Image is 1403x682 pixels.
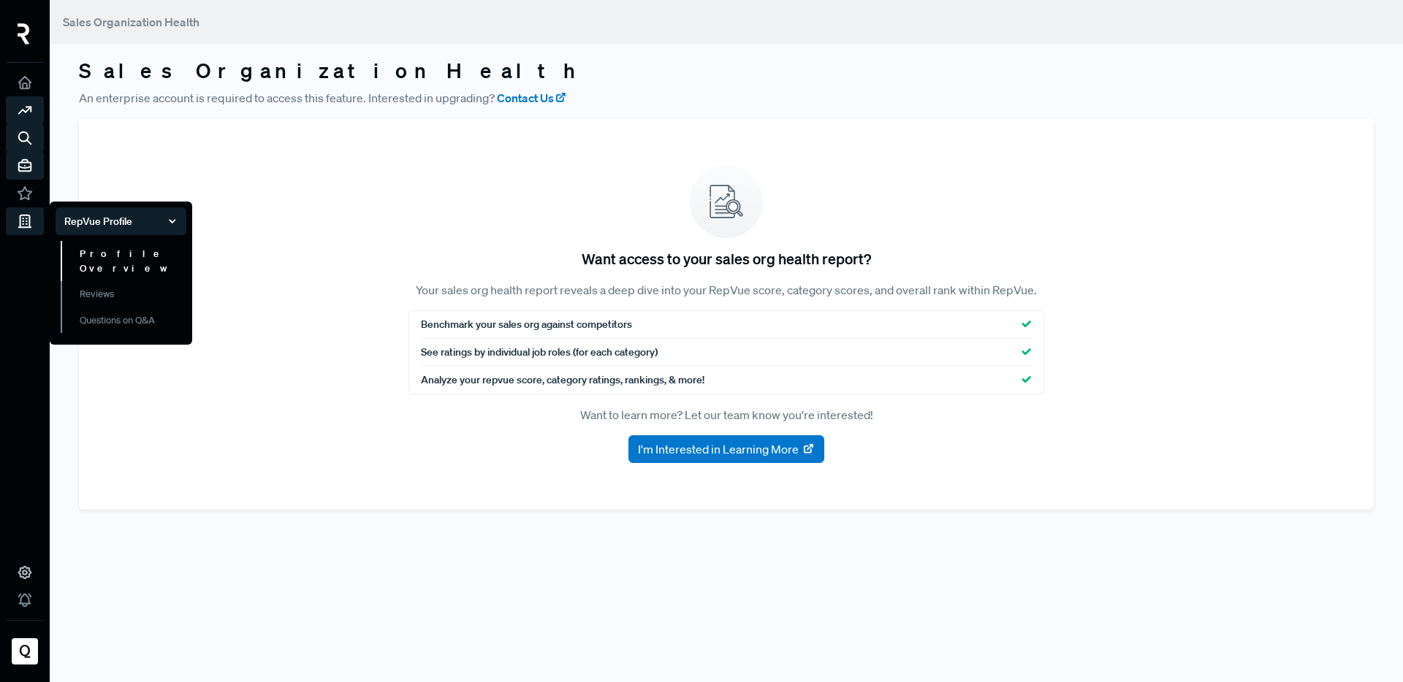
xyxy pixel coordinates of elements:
h3: Sales Organization Health [79,58,1374,83]
a: Reviews [61,281,186,307]
a: Questions on Q&A [61,307,186,334]
p: Want to learn more? Let our team know you're interested! [408,406,1044,424]
a: Profile Overview [61,241,186,281]
p: An enterprise account is required to access this feature. Interested in upgrading? [79,89,1374,107]
h5: Want access to your sales org health report? [582,250,871,267]
img: Qualifyze [13,640,37,663]
a: Contact Us [497,89,567,107]
span: Analyze your repvue score, category ratings, rankings, & more! [421,372,704,388]
span: Benchmark your sales org against competitors [421,317,632,332]
span: See ratings by individual job roles (for each category) [421,345,658,360]
p: Your sales org health report reveals a deep dive into your RepVue score, category scores, and ove... [408,281,1044,299]
a: Qualifyze [6,620,44,670]
span: Sales Organization Health [63,15,199,29]
span: RepVue Profile [64,214,132,229]
span: I'm Interested in Learning More [638,440,799,458]
button: I'm Interested in Learning More [628,435,824,463]
img: RepVue [18,23,30,45]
